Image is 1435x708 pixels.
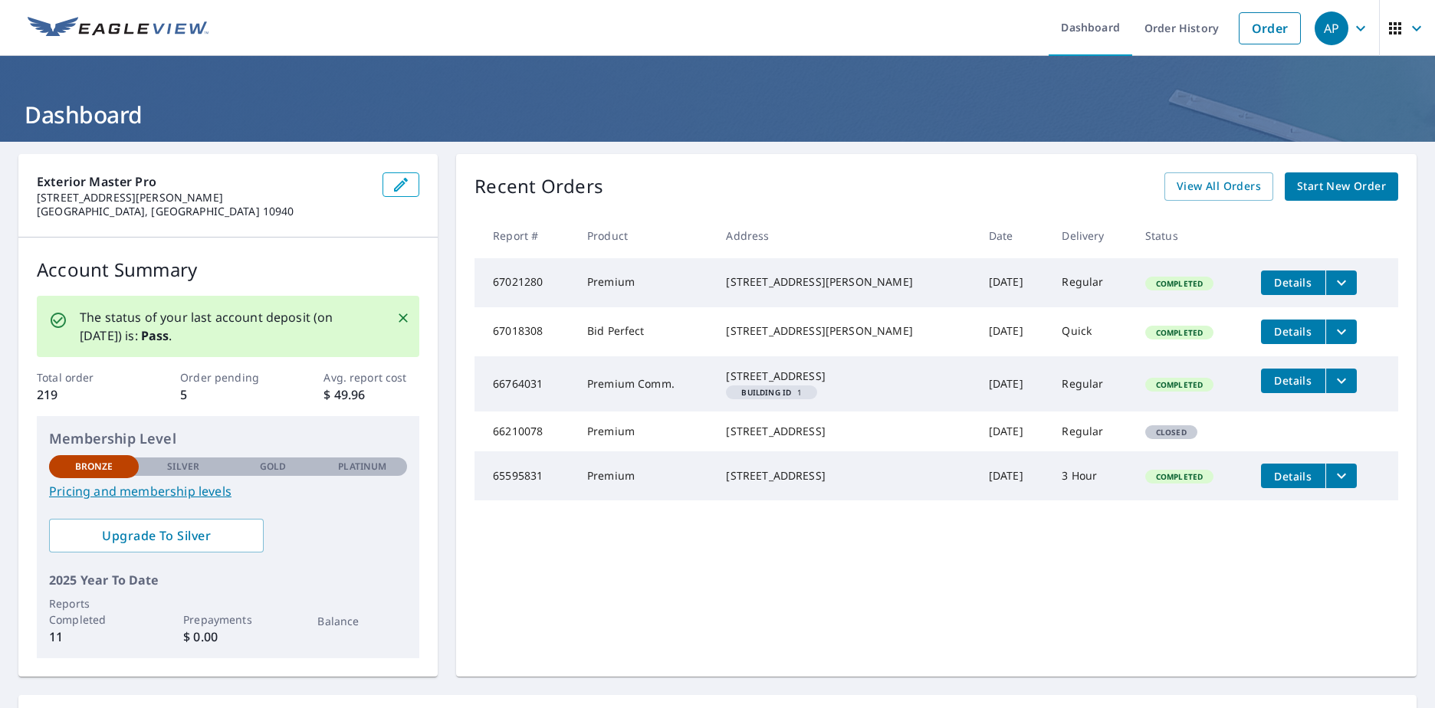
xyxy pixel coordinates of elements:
span: Details [1270,469,1316,483]
th: Address [714,213,976,258]
div: AP [1315,11,1348,45]
td: 3 Hour [1049,451,1132,500]
p: $ 0.00 [183,628,273,646]
a: Order [1239,12,1301,44]
b: Pass [141,327,169,344]
p: Avg. report cost [323,369,419,385]
p: 5 [180,385,276,404]
td: [DATE] [977,356,1050,411]
td: 67021280 [475,258,575,307]
a: Pricing and membership levels [49,482,407,500]
p: Reports Completed [49,595,139,628]
div: [STREET_ADDRESS][PERSON_NAME] [726,323,964,339]
div: [STREET_ADDRESS][PERSON_NAME] [726,274,964,290]
td: [DATE] [977,258,1050,307]
button: filesDropdownBtn-67021280 [1325,270,1357,295]
p: Prepayments [183,611,273,628]
a: Upgrade To Silver [49,519,264,552]
button: detailsBtn-65595831 [1261,464,1325,488]
span: Completed [1147,327,1212,338]
td: [DATE] [977,307,1050,356]
th: Status [1133,213,1249,258]
td: Regular [1049,258,1132,307]
span: Completed [1147,278,1212,289]
td: Premium [575,411,714,451]
span: View All Orders [1177,177,1261,196]
span: Details [1270,275,1316,290]
a: Start New Order [1285,172,1398,201]
p: Total order [37,369,133,385]
img: EV Logo [28,17,209,40]
button: filesDropdownBtn-65595831 [1325,464,1357,488]
div: [STREET_ADDRESS] [726,369,964,384]
p: Recent Orders [475,172,603,201]
p: Silver [167,460,199,474]
td: Regular [1049,356,1132,411]
button: filesDropdownBtn-66764031 [1325,369,1357,393]
div: [STREET_ADDRESS] [726,468,964,483]
p: Membership Level [49,428,407,449]
p: The status of your last account deposit (on [DATE]) is: . [80,308,378,345]
a: View All Orders [1164,172,1273,201]
button: detailsBtn-67018308 [1261,320,1325,344]
p: Gold [260,460,286,474]
th: Product [575,213,714,258]
em: Building ID [741,388,791,396]
div: [STREET_ADDRESS] [726,424,964,439]
button: detailsBtn-66764031 [1261,369,1325,393]
span: Details [1270,324,1316,339]
td: Bid Perfect [575,307,714,356]
span: Completed [1147,379,1212,390]
td: Premium [575,451,714,500]
button: detailsBtn-67021280 [1261,270,1325,295]
button: Close [393,308,413,328]
td: 66210078 [475,411,575,451]
span: Closed [1147,427,1196,438]
span: Completed [1147,471,1212,482]
p: 2025 Year To Date [49,571,407,589]
th: Delivery [1049,213,1132,258]
span: Details [1270,373,1316,388]
th: Report # [475,213,575,258]
button: filesDropdownBtn-67018308 [1325,320,1357,344]
p: 11 [49,628,139,646]
td: Premium Comm. [575,356,714,411]
td: [DATE] [977,411,1050,451]
span: Upgrade To Silver [61,527,251,544]
p: Balance [317,613,407,629]
h1: Dashboard [18,99,1417,130]
p: Order pending [180,369,276,385]
td: 66764031 [475,356,575,411]
td: Regular [1049,411,1132,451]
p: [STREET_ADDRESS][PERSON_NAME] [37,191,370,205]
p: Bronze [75,460,113,474]
p: [GEOGRAPHIC_DATA], [GEOGRAPHIC_DATA] 10940 [37,205,370,218]
span: Start New Order [1297,177,1386,196]
td: Premium [575,258,714,307]
span: 1 [732,388,811,396]
p: Platinum [338,460,386,474]
th: Date [977,213,1050,258]
p: $ 49.96 [323,385,419,404]
td: [DATE] [977,451,1050,500]
td: 65595831 [475,451,575,500]
td: Quick [1049,307,1132,356]
p: 219 [37,385,133,404]
p: Account Summary [37,256,419,284]
p: Exterior Master Pro [37,172,370,191]
td: 67018308 [475,307,575,356]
